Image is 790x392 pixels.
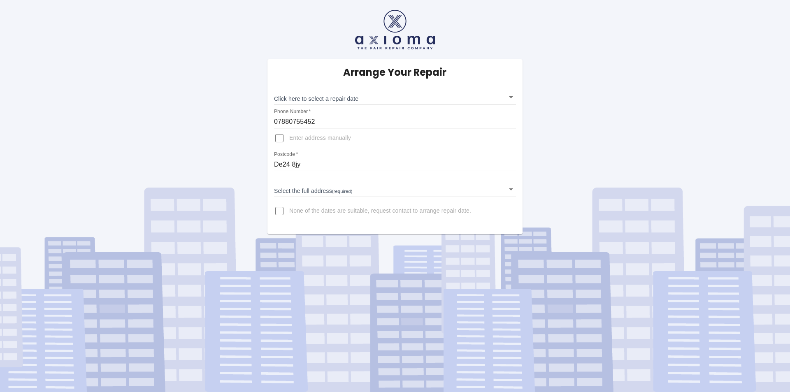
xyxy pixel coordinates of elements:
[355,10,435,49] img: axioma
[274,108,311,115] label: Phone Number
[289,134,351,142] span: Enter address manually
[289,207,471,215] span: None of the dates are suitable, request contact to arrange repair date.
[274,151,298,158] label: Postcode
[343,66,446,79] h5: Arrange Your Repair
